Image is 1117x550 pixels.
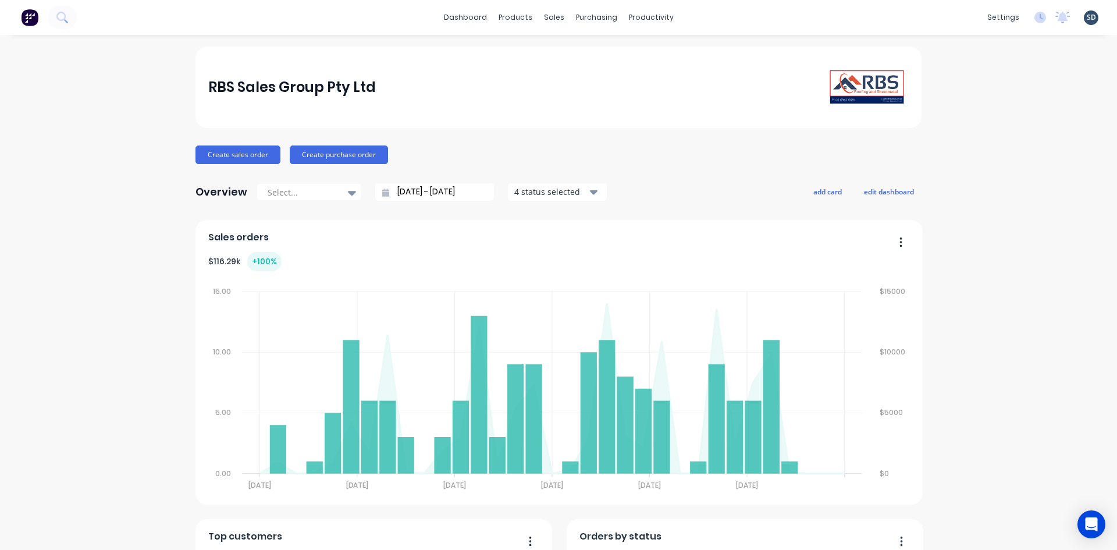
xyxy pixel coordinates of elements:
div: + 100 % [247,252,282,271]
div: $ 116.29k [208,252,282,271]
div: Open Intercom Messenger [1077,510,1105,538]
span: Orders by status [579,530,661,544]
tspan: 5.00 [215,408,230,418]
button: Create sales order [195,146,280,164]
span: SD [1087,12,1096,23]
button: edit dashboard [856,184,922,199]
tspan: [DATE] [736,480,759,490]
div: Overview [195,180,247,204]
tspan: [DATE] [248,480,271,490]
img: Factory [21,9,38,26]
tspan: [DATE] [639,480,661,490]
div: productivity [623,9,680,26]
tspan: 0.00 [215,469,230,478]
a: dashboard [438,9,493,26]
div: RBS Sales Group Pty Ltd [208,76,376,99]
tspan: $15000 [881,286,906,296]
tspan: [DATE] [443,480,466,490]
button: add card [806,184,849,199]
div: settings [981,9,1025,26]
tspan: [DATE] [346,480,368,490]
button: Create purchase order [290,146,388,164]
tspan: 10.00 [212,347,230,357]
div: purchasing [570,9,623,26]
span: Top customers [208,530,282,544]
tspan: $0 [881,469,890,478]
button: 4 status selected [508,183,607,201]
div: sales [538,9,570,26]
tspan: 15.00 [212,286,230,296]
tspan: $5000 [881,408,904,418]
img: RBS Sales Group Pty Ltd [827,67,909,107]
div: 4 status selected [514,186,588,198]
div: products [493,9,538,26]
tspan: [DATE] [541,480,564,490]
tspan: $10000 [881,347,906,357]
span: Sales orders [208,230,269,244]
